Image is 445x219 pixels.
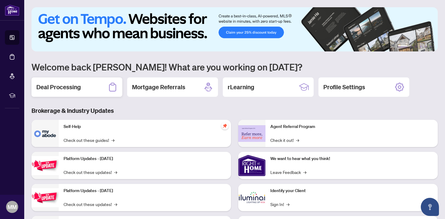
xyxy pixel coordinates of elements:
[238,125,265,142] img: Agent Referral Program
[410,45,412,48] button: 2
[114,201,117,208] span: →
[270,201,289,208] a: Sign In!→
[270,137,299,143] a: Check it out!→
[238,152,265,179] img: We want to hear what you think!
[64,123,226,130] p: Self-Help
[296,137,299,143] span: →
[36,83,81,91] h2: Deal Processing
[238,184,265,211] img: Identify your Client
[64,169,117,175] a: Check out these updates!→
[132,83,185,91] h2: Mortgage Referrals
[421,198,439,216] button: Open asap
[424,45,427,48] button: 5
[31,120,59,147] img: Self-Help
[221,122,229,129] span: pushpin
[31,106,438,115] h3: Brokerage & Industry Updates
[228,83,254,91] h2: rLearning
[270,123,433,130] p: Agent Referral Program
[8,203,17,211] span: MM
[270,188,433,194] p: Identify your Client
[64,137,114,143] a: Check out these guides!→
[64,155,226,162] p: Platform Updates - [DATE]
[323,83,365,91] h2: Profile Settings
[31,7,438,51] img: Slide 0
[64,188,226,194] p: Platform Updates - [DATE]
[415,45,417,48] button: 3
[286,201,289,208] span: →
[111,137,114,143] span: →
[429,45,432,48] button: 6
[31,61,438,73] h1: Welcome back [PERSON_NAME]! What are you working on [DATE]?
[303,169,306,175] span: →
[398,45,407,48] button: 1
[114,169,117,175] span: →
[5,5,19,16] img: logo
[270,169,306,175] a: Leave Feedback→
[420,45,422,48] button: 4
[64,201,117,208] a: Check out these updates!→
[270,155,433,162] p: We want to hear what you think!
[31,188,59,207] img: Platform Updates - July 8, 2025
[31,156,59,175] img: Platform Updates - July 21, 2025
